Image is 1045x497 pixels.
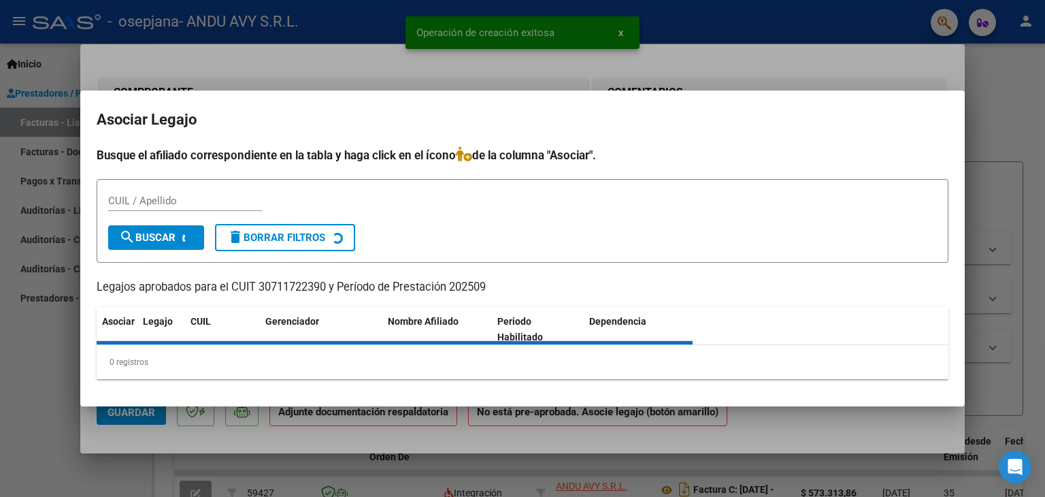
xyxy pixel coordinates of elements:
[108,225,204,250] button: Buscar
[215,224,355,251] button: Borrar Filtros
[102,316,135,327] span: Asociar
[119,229,135,245] mat-icon: search
[227,229,244,245] mat-icon: delete
[137,307,185,352] datatable-header-cell: Legajo
[382,307,492,352] datatable-header-cell: Nombre Afiliado
[497,316,543,342] span: Periodo Habilitado
[97,345,948,379] div: 0 registros
[97,146,948,164] h4: Busque el afiliado correspondiente en la tabla y haga click en el ícono de la columna "Asociar".
[265,316,319,327] span: Gerenciador
[119,231,176,244] span: Buscar
[999,451,1031,483] div: Open Intercom Messenger
[185,307,260,352] datatable-header-cell: CUIL
[388,316,459,327] span: Nombre Afiliado
[97,107,948,133] h2: Asociar Legajo
[97,279,948,296] p: Legajos aprobados para el CUIT 30711722390 y Período de Prestación 202509
[227,231,325,244] span: Borrar Filtros
[97,307,137,352] datatable-header-cell: Asociar
[584,307,693,352] datatable-header-cell: Dependencia
[492,307,584,352] datatable-header-cell: Periodo Habilitado
[589,316,646,327] span: Dependencia
[190,316,211,327] span: CUIL
[260,307,382,352] datatable-header-cell: Gerenciador
[143,316,173,327] span: Legajo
